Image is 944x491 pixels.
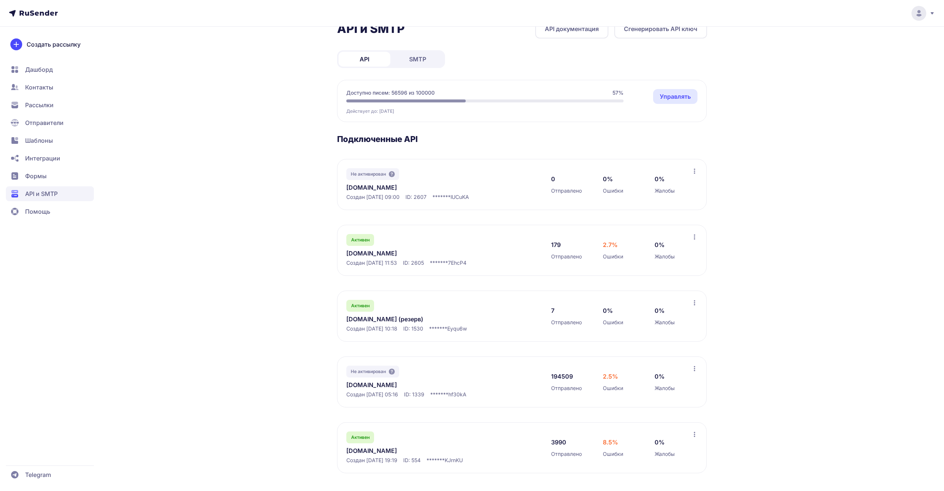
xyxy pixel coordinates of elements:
span: Жалобы [655,319,675,326]
a: SMTP [392,52,444,67]
span: Отправлено [551,187,582,194]
span: Отправители [25,118,64,127]
h3: Подключенные API [337,134,707,144]
span: 0 [551,175,555,183]
a: [DOMAIN_NAME] [346,249,498,258]
span: ID: 1339 [404,391,424,398]
span: 7EhcP4 [448,259,466,267]
span: 0% [655,306,665,315]
a: Управлять [653,89,697,104]
span: Рассылки [25,101,54,109]
span: 57% [612,89,624,96]
span: lUCuKA [451,193,469,201]
span: Ошибки [603,450,623,458]
span: Ошибки [603,187,623,194]
span: Создан [DATE] 19:19 [346,457,397,464]
span: Шаблоны [25,136,53,145]
span: Жалобы [655,253,675,260]
span: API и SMTP [25,189,58,198]
a: API [339,52,390,67]
span: Интеграции [25,154,60,163]
span: Не активирован [351,369,386,375]
span: 3990 [551,438,566,447]
span: Ошибки [603,253,623,260]
span: hf30kA [448,391,466,398]
span: 2.5% [603,372,618,381]
span: ID: 554 [403,457,421,464]
span: Eyqu6w [447,325,467,332]
span: Отправлено [551,253,582,260]
span: 0% [603,175,613,183]
span: 0% [655,240,665,249]
span: Telegram [25,470,51,479]
span: Создать рассылку [27,40,81,49]
span: 7 [551,306,554,315]
span: Жалобы [655,450,675,458]
span: Создан [DATE] 09:00 [346,193,400,201]
span: Создан [DATE] 05:16 [346,391,398,398]
span: Дашборд [25,65,53,74]
span: Формы [25,172,47,180]
span: 0% [603,306,613,315]
span: Ошибки [603,319,623,326]
span: 8.5% [603,438,618,447]
span: Действует до: [DATE] [346,108,394,114]
a: [DOMAIN_NAME] [346,380,498,389]
span: Помощь [25,207,50,216]
span: ID: 1530 [403,325,423,332]
span: Создан [DATE] 11:53 [346,259,397,267]
span: 0% [655,438,665,447]
h2: API и SMTP [337,21,405,36]
span: Не активирован [351,171,386,177]
span: Ошибки [603,385,623,392]
button: Сгенерировать API ключ [614,19,707,38]
span: 0% [655,372,665,381]
span: SMTP [409,55,426,64]
span: Доступно писем: 56596 из 100000 [346,89,435,96]
span: API [360,55,369,64]
a: [DOMAIN_NAME] [346,183,498,192]
span: Контакты [25,83,53,92]
span: ID: 2607 [405,193,427,201]
span: KJrnKU [445,457,463,464]
span: Создан [DATE] 10:18 [346,325,397,332]
span: Отправлено [551,450,582,458]
span: Отправлено [551,319,582,326]
span: Жалобы [655,385,675,392]
span: 2.7% [603,240,618,249]
span: 179 [551,240,561,249]
span: Отправлено [551,385,582,392]
a: API документация [535,19,608,38]
span: Активен [351,237,370,243]
a: [DOMAIN_NAME] [346,446,498,455]
span: Жалобы [655,187,675,194]
a: Telegram [6,467,94,482]
span: 194509 [551,372,573,381]
span: Активен [351,303,370,309]
span: ID: 2605 [403,259,424,267]
span: 0% [655,175,665,183]
a: [DOMAIN_NAME] (резерв) [346,315,498,324]
span: Активен [351,434,370,440]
